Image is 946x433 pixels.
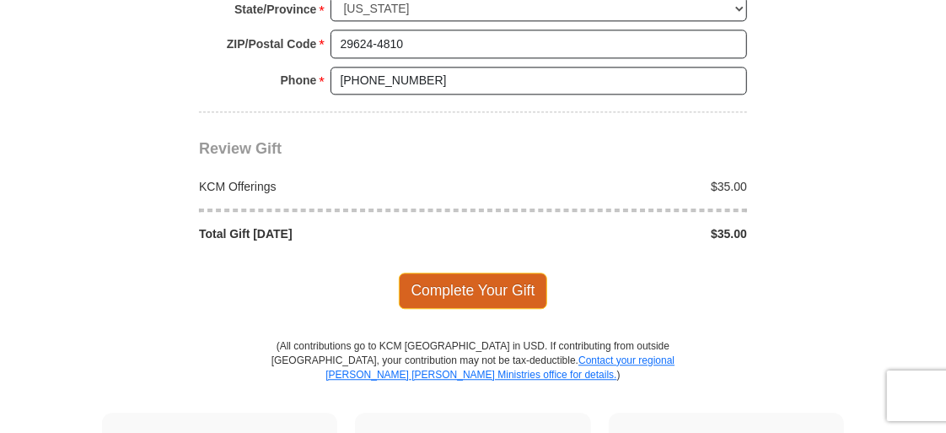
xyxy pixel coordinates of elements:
[281,68,317,92] strong: Phone
[227,32,317,56] strong: ZIP/Postal Code
[191,225,474,242] div: Total Gift [DATE]
[473,178,756,195] div: $35.00
[473,225,756,242] div: $35.00
[271,339,675,413] p: (All contributions go to KCM [GEOGRAPHIC_DATA] in USD. If contributing from outside [GEOGRAPHIC_D...
[325,355,675,381] a: Contact your regional [PERSON_NAME] [PERSON_NAME] Ministries office for details.
[399,273,548,308] span: Complete Your Gift
[199,140,282,157] span: Review Gift
[191,178,474,195] div: KCM Offerings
